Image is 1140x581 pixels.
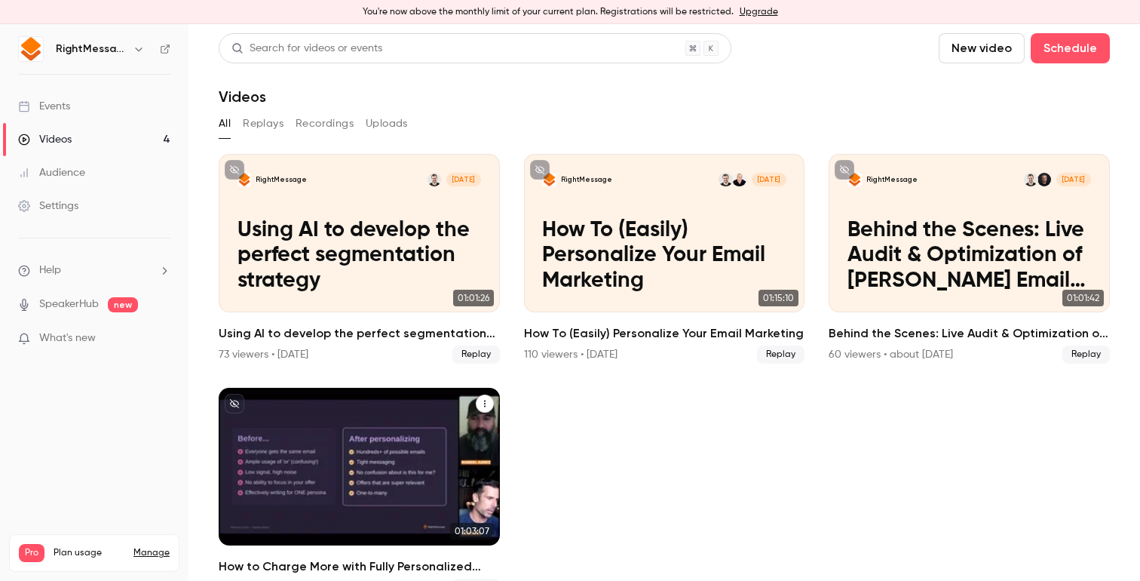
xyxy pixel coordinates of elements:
[219,154,500,364] a: Using AI to develop the perfect segmentation strategyRightMessageBrennan Dunn[DATE]Using AI to de...
[219,33,1110,572] section: Videos
[19,544,44,562] span: Pro
[18,132,72,147] div: Videos
[231,41,382,57] div: Search for videos or events
[56,41,127,57] h6: RightMessage
[18,198,78,214] div: Settings
[219,347,308,362] div: 73 viewers • [DATE]
[366,112,408,136] button: Uploads
[1037,173,1051,186] img: Jason Resnick
[296,112,354,136] button: Recordings
[1024,173,1037,186] img: Brennan Dunn
[39,297,99,312] a: SpeakerHub
[225,394,244,413] button: unpublished
[524,324,805,343] h2: How To (Easily) Personalize Your Email Marketing
[219,558,500,576] h2: How to Charge More with Fully Personalized Email Marketing
[530,160,550,180] button: unpublished
[847,218,1091,294] p: Behind the Scenes: Live Audit & Optimization of [PERSON_NAME] Email Personalization
[18,263,170,278] li: help-dropdown-opener
[719,173,732,186] img: Brennan Dunn
[1056,173,1091,186] span: [DATE]
[39,330,96,346] span: What's new
[450,523,494,539] span: 01:03:07
[243,112,283,136] button: Replays
[758,290,798,306] span: 01:15:10
[54,547,124,559] span: Plan usage
[453,290,494,306] span: 01:01:26
[866,175,918,185] p: RightMessage
[561,175,612,185] p: RightMessage
[18,165,85,180] div: Audience
[39,263,61,278] span: Help
[152,332,170,346] iframe: Noticeable Trigger
[133,547,170,559] a: Manage
[740,6,778,18] a: Upgrade
[524,154,805,364] a: How To (Easily) Personalize Your Email MarketingRightMessageChris OrzechowskiBrennan Dunn[DATE]Ho...
[732,173,746,186] img: Chris Orzechowski
[829,324,1110,343] h2: Behind the Scenes: Live Audit & Optimization of [PERSON_NAME] Email Personalization
[219,154,500,364] li: Using AI to develop the perfect segmentation strategy
[1062,290,1104,306] span: 01:01:42
[524,347,617,362] div: 110 viewers • [DATE]
[752,173,786,186] span: [DATE]
[237,218,481,294] p: Using AI to develop the perfect segmentation strategy
[219,324,500,343] h2: Using AI to develop the perfect segmentation strategy
[542,218,786,294] p: How To (Easily) Personalize Your Email Marketing
[427,173,441,186] img: Brennan Dunn
[225,160,244,180] button: unpublished
[18,99,70,114] div: Events
[829,347,953,362] div: 60 viewers • about [DATE]
[1031,33,1110,63] button: Schedule
[835,160,854,180] button: unpublished
[829,154,1110,364] li: Behind the Scenes: Live Audit & Optimization of Jason Resnick's Email Personalization
[1062,346,1110,364] span: Replay
[256,175,307,185] p: RightMessage
[524,154,805,364] li: How To (Easily) Personalize Your Email Marketing
[757,346,804,364] span: Replay
[939,33,1025,63] button: New video
[452,346,500,364] span: Replay
[446,173,481,186] span: [DATE]
[108,297,138,312] span: new
[219,112,231,136] button: All
[19,37,43,61] img: RightMessage
[219,88,266,106] h1: Videos
[829,154,1110,364] a: Behind the Scenes: Live Audit & Optimization of Jason Resnick's Email PersonalizationRightMessage...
